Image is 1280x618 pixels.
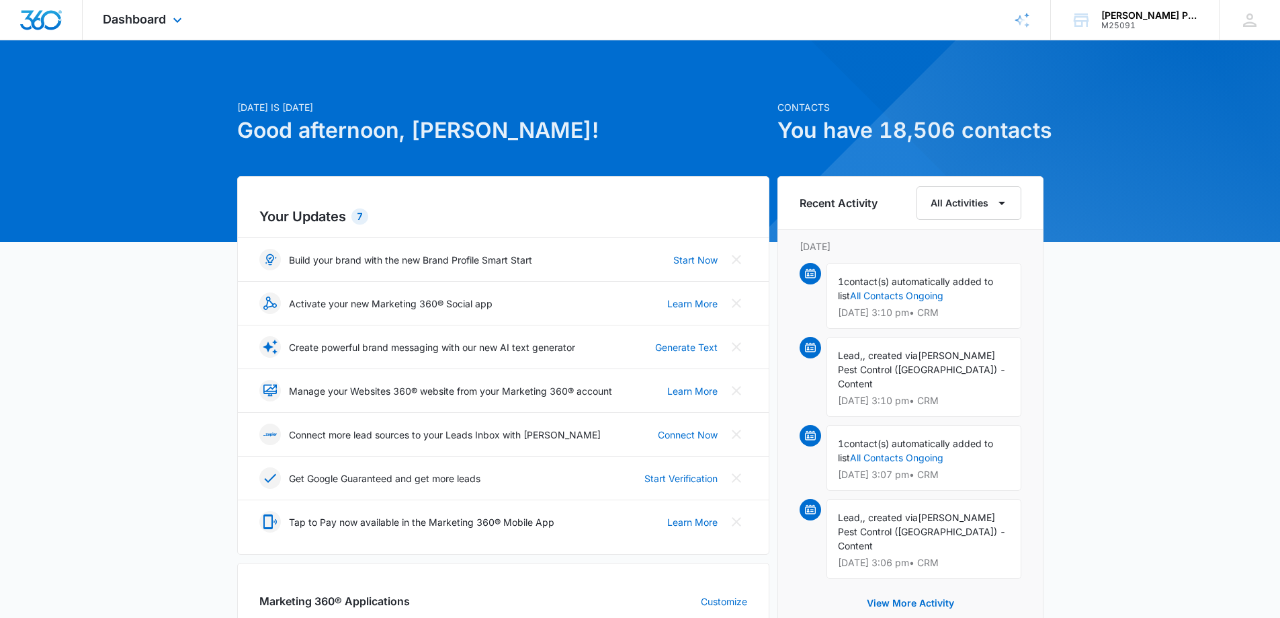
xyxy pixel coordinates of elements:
[838,438,844,449] span: 1
[289,471,480,486] p: Get Google Guaranteed and get more leads
[1101,21,1199,30] div: account id
[838,558,1010,568] p: [DATE] 3:06 pm • CRM
[777,114,1043,147] h1: You have 18,506 contacts
[658,428,718,442] a: Connect Now
[800,239,1021,254] p: [DATE]
[850,290,943,301] a: All Contacts Ongoing
[726,511,747,533] button: Close
[838,350,1006,389] span: [PERSON_NAME] Pest Control ([GEOGRAPHIC_DATA]) - Content
[655,340,718,354] a: Generate Text
[644,471,718,486] a: Start Verification
[237,114,769,147] h1: Good afternoon, [PERSON_NAME]!
[838,470,1010,479] p: [DATE] 3:07 pm • CRM
[838,308,1010,317] p: [DATE] 3:10 pm • CRM
[726,293,747,314] button: Close
[726,249,747,270] button: Close
[289,253,532,267] p: Build your brand with the new Brand Profile Smart Start
[726,424,747,445] button: Close
[777,100,1043,114] p: Contacts
[289,428,601,442] p: Connect more lead sources to your Leads Inbox with [PERSON_NAME]
[800,195,878,211] h6: Recent Activity
[103,12,166,26] span: Dashboard
[289,297,493,311] p: Activate your new Marketing 360® Social app
[259,593,410,609] h2: Marketing 360® Applications
[726,380,747,401] button: Close
[838,438,993,463] span: contact(s) automatically added to list
[351,208,368,225] div: 7
[701,594,747,609] a: Customize
[667,384,718,398] a: Learn More
[838,512,863,523] span: Lead,
[863,512,918,523] span: , created via
[838,350,863,361] span: Lead,
[259,206,747,227] h2: Your Updates
[863,350,918,361] span: , created via
[1101,10,1199,21] div: account name
[838,276,993,301] span: contact(s) automatically added to list
[673,253,718,267] a: Start Now
[726,467,747,489] button: Close
[838,276,844,287] span: 1
[726,336,747,358] button: Close
[289,384,612,398] p: Manage your Websites 360® website from your Marketing 360® account
[667,297,718,311] a: Learn More
[838,396,1010,405] p: [DATE] 3:10 pm • CRM
[916,186,1021,220] button: All Activities
[289,515,554,529] p: Tap to Pay now available in the Marketing 360® Mobile App
[289,340,575,354] p: Create powerful brand messaging with our new AI text generator
[838,512,1006,551] span: [PERSON_NAME] Pest Control ([GEOGRAPHIC_DATA]) - Content
[850,452,943,463] a: All Contacts Ongoing
[237,100,769,114] p: [DATE] is [DATE]
[667,515,718,529] a: Learn More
